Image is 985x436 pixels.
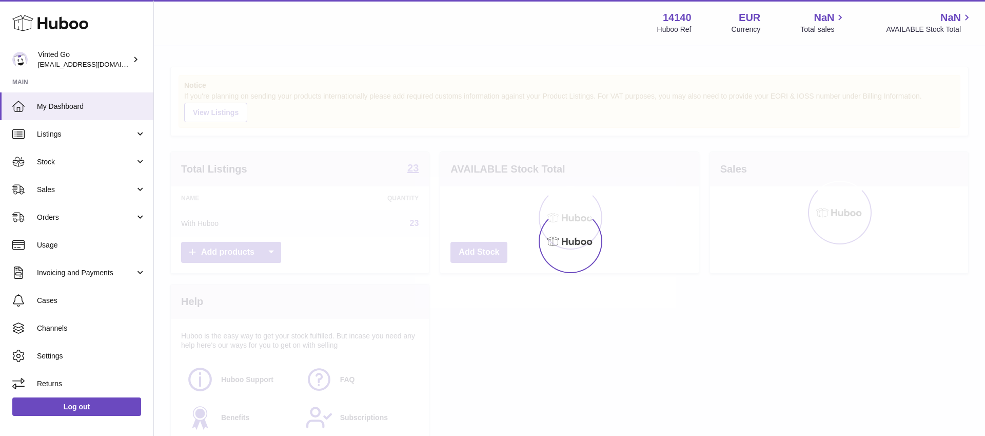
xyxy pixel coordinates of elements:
[37,324,146,333] span: Channels
[37,102,146,111] span: My Dashboard
[37,268,135,278] span: Invoicing and Payments
[37,296,146,306] span: Cases
[37,185,135,195] span: Sales
[800,25,846,34] span: Total sales
[814,11,834,25] span: NaN
[38,60,151,68] span: [EMAIL_ADDRESS][DOMAIN_NAME]
[886,11,973,34] a: NaN AVAILABLE Stock Total
[37,240,146,250] span: Usage
[663,11,692,25] strong: 14140
[657,25,692,34] div: Huboo Ref
[37,213,135,222] span: Orders
[37,351,146,361] span: Settings
[37,379,146,389] span: Returns
[37,157,135,167] span: Stock
[37,129,135,139] span: Listings
[38,50,130,69] div: Vinted Go
[12,52,28,67] img: giedre.bartusyte@vinted.com
[940,11,961,25] span: NaN
[12,397,141,416] a: Log out
[739,11,760,25] strong: EUR
[886,25,973,34] span: AVAILABLE Stock Total
[732,25,761,34] div: Currency
[800,11,846,34] a: NaN Total sales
